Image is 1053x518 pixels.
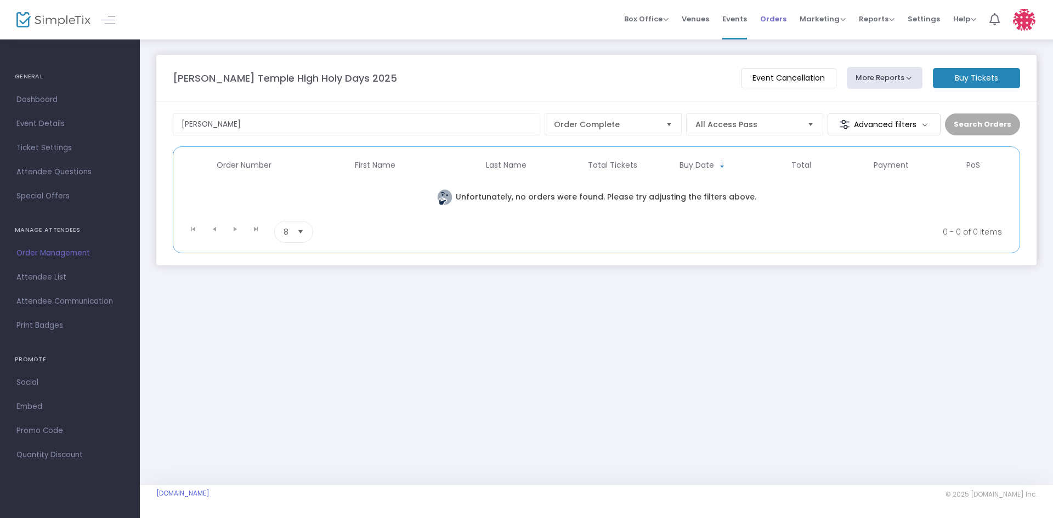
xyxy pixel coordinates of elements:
[908,5,940,33] span: Settings
[741,68,836,88] m-button: Event Cancellation
[16,93,123,107] span: Dashboard
[16,165,123,179] span: Attendee Questions
[15,66,125,88] h4: GENERAL
[722,5,747,33] span: Events
[554,119,657,130] span: Order Complete
[16,424,123,438] span: Promo Code
[803,114,818,135] button: Select
[953,14,976,24] span: Help
[695,119,799,130] span: All Access Pass
[16,400,123,414] span: Embed
[486,161,526,170] span: Last Name
[946,490,1037,499] span: © 2025 [DOMAIN_NAME] Inc.
[284,226,288,237] span: 8
[217,161,271,170] span: Order Number
[839,119,850,130] img: filter
[16,246,123,260] span: Order Management
[874,161,909,170] span: Payment
[16,117,123,131] span: Event Details
[680,161,714,170] span: Buy Date
[173,113,540,135] input: Search by name, email, phone, order number, ip address, or last 4 digits of card
[682,5,709,33] span: Venues
[437,189,453,206] img: face thinking
[572,152,654,178] th: Total Tickets
[800,14,846,24] span: Marketing
[791,161,811,170] span: Total
[156,489,210,498] a: [DOMAIN_NAME]
[16,448,123,462] span: Quantity Discount
[15,349,125,371] h4: PROMOTE
[16,318,123,333] span: Print Badges
[16,270,123,284] span: Attendee List
[859,14,895,24] span: Reports
[933,68,1020,88] m-button: Buy Tickets
[179,178,1014,217] td: Unfortunately, no orders were found. Please try adjusting the filters above.
[760,5,786,33] span: Orders
[293,221,308,242] button: Select
[661,114,677,135] button: Select
[847,67,922,89] button: More Reports
[15,219,125,241] h4: MANAGE ATTENDEES
[718,161,727,169] span: Sortable
[16,294,123,309] span: Attendee Communication
[355,161,395,170] span: First Name
[16,375,123,390] span: Social
[173,71,397,86] m-panel-title: [PERSON_NAME] Temple High Holy Days 2025
[828,113,941,135] m-button: Advanced filters
[422,221,1002,243] kendo-pager-info: 0 - 0 of 0 items
[16,189,123,203] span: Special Offers
[179,152,1014,217] div: Data table
[624,14,669,24] span: Box Office
[966,161,980,170] span: PoS
[16,141,123,155] span: Ticket Settings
